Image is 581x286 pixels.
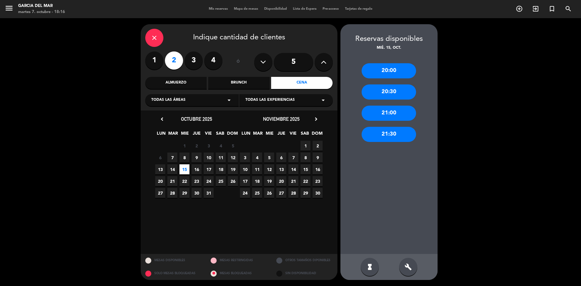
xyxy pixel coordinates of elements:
[204,51,222,70] label: 4
[340,33,438,45] div: Reservas disponibles
[240,176,250,186] span: 17
[167,164,177,174] span: 14
[300,164,310,174] span: 15
[151,34,158,41] i: close
[215,130,225,140] span: SAB
[145,51,163,70] label: 1
[216,153,226,163] span: 11
[204,176,214,186] span: 24
[516,5,523,12] i: add_circle_outline
[290,7,320,11] span: Lista de Espera
[155,164,165,174] span: 13
[276,153,286,163] span: 6
[362,63,416,78] div: 20:00
[179,188,189,198] span: 29
[253,130,263,140] span: MAR
[203,130,213,140] span: VIE
[252,188,262,198] span: 25
[204,141,214,151] span: 3
[320,7,342,11] span: Pre-acceso
[264,188,274,198] span: 26
[288,164,298,174] span: 14
[313,188,323,198] span: 30
[185,51,203,70] label: 3
[271,77,333,89] div: Cena
[288,188,298,198] span: 28
[216,164,226,174] span: 18
[179,164,189,174] span: 15
[155,188,165,198] span: 27
[228,176,238,186] span: 26
[313,141,323,151] span: 2
[272,254,337,267] div: OTROS TAMAÑOS DIPONIBLES
[156,130,166,140] span: LUN
[192,164,202,174] span: 16
[192,176,202,186] span: 23
[272,267,337,280] div: SIN DISPONIBILIDAD
[168,130,178,140] span: MAR
[155,176,165,186] span: 20
[216,176,226,186] span: 25
[342,7,376,11] span: Tarjetas de regalo
[159,116,165,122] i: chevron_left
[252,153,262,163] span: 4
[228,51,248,73] div: ó
[5,4,14,13] i: menu
[288,130,298,140] span: VIE
[263,116,300,122] span: noviembre 2025
[264,153,274,163] span: 5
[231,7,261,11] span: Mapa de mesas
[240,153,250,163] span: 3
[5,4,14,15] button: menu
[204,153,214,163] span: 10
[276,188,286,198] span: 27
[300,188,310,198] span: 29
[245,97,295,103] span: Todas las experiencias
[313,153,323,163] span: 9
[240,164,250,174] span: 10
[312,130,322,140] span: DOM
[252,176,262,186] span: 18
[179,153,189,163] span: 8
[192,130,202,140] span: JUE
[167,176,177,186] span: 21
[276,164,286,174] span: 13
[313,116,319,122] i: chevron_right
[192,153,202,163] span: 9
[225,97,233,104] i: arrow_drop_down
[241,130,251,140] span: LUN
[151,97,185,103] span: Todas las áreas
[167,188,177,198] span: 28
[192,141,202,151] span: 2
[532,5,539,12] i: exit_to_app
[276,130,286,140] span: JUE
[300,130,310,140] span: SAB
[18,9,65,15] div: martes 7. octubre - 18:16
[167,153,177,163] span: 7
[180,130,190,140] span: MIE
[155,153,165,163] span: 6
[362,127,416,142] div: 21:30
[264,130,274,140] span: MIE
[565,5,572,12] i: search
[206,254,272,267] div: MESAS RESTRINGIDAS
[141,267,206,280] div: SOLO MESAS BLOQUEADAS
[405,263,412,271] i: build
[18,3,65,9] div: Garcia del Mar
[313,164,323,174] span: 16
[192,188,202,198] span: 30
[206,267,272,280] div: MESAS BLOQUEADAS
[228,141,238,151] span: 5
[366,263,373,271] i: hourglass_full
[264,176,274,186] span: 19
[208,77,270,89] div: Brunch
[288,153,298,163] span: 7
[204,188,214,198] span: 31
[145,29,333,47] div: Indique cantidad de clientes
[141,254,206,267] div: MESAS DISPONIBLES
[288,176,298,186] span: 21
[145,77,207,89] div: Almuerzo
[216,141,226,151] span: 4
[320,97,327,104] i: arrow_drop_down
[313,176,323,186] span: 23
